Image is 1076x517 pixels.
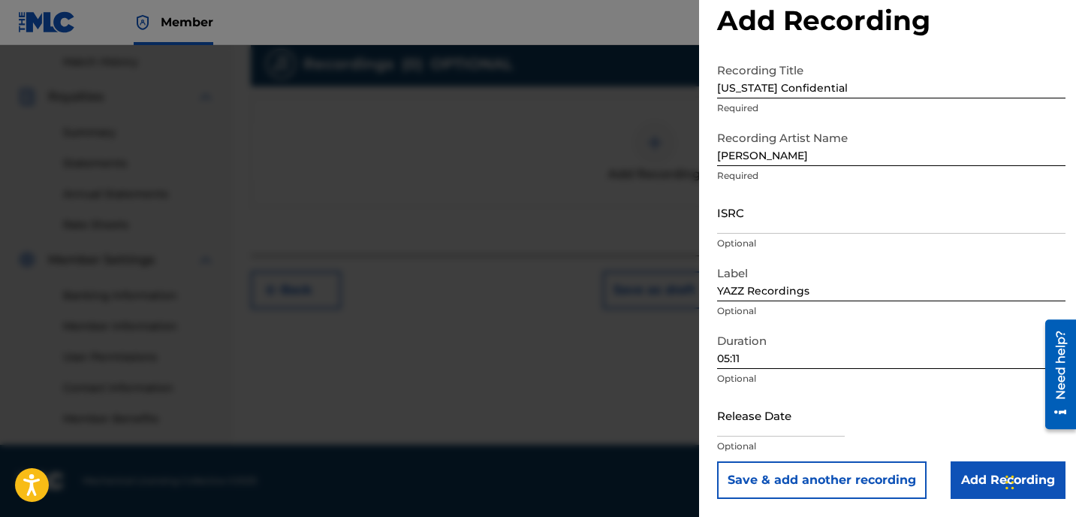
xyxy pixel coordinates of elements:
img: Top Rightsholder [134,14,152,32]
iframe: Resource Center [1034,310,1076,439]
span: Member [161,14,213,31]
p: Optional [717,440,1065,453]
p: Optional [717,304,1065,318]
p: Optional [717,372,1065,385]
p: Optional [717,237,1065,250]
iframe: Chat Widget [1001,445,1076,517]
p: Required [717,169,1065,183]
p: Required [717,101,1065,115]
button: Save & add another recording [717,461,927,499]
img: MLC Logo [18,11,76,33]
div: Drag [1005,460,1014,505]
input: Add Recording [951,461,1065,499]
